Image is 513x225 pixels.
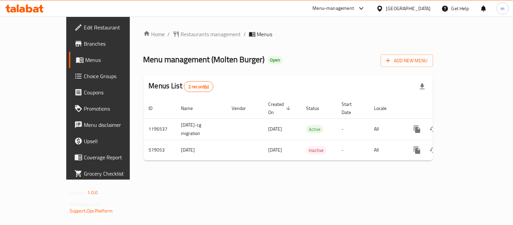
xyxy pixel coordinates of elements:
[143,52,265,67] span: Menu management ( Molten Burger )
[369,140,404,160] td: All
[342,100,361,116] span: Start Date
[184,81,213,92] div: Total records count
[501,5,505,12] span: m
[149,104,162,112] span: ID
[149,81,213,92] h2: Menus List
[69,36,152,52] a: Branches
[306,147,327,154] span: Inactive
[409,142,425,158] button: more
[143,118,176,140] td: 1196537
[336,140,369,160] td: -
[336,118,369,140] td: -
[84,105,146,113] span: Promotions
[69,165,152,182] a: Grocery Checklist
[143,30,165,38] a: Home
[84,72,146,80] span: Choice Groups
[69,133,152,149] a: Upsell
[143,98,480,161] table: enhanced table
[143,30,433,38] nav: breadcrumb
[369,118,404,140] td: All
[313,4,354,13] div: Menu-management
[269,100,293,116] span: Created On
[181,30,241,38] span: Restaurants management
[386,5,431,12] div: [GEOGRAPHIC_DATA]
[84,23,146,31] span: Edit Restaurant
[176,140,227,160] td: [DATE]
[404,98,480,119] th: Actions
[168,30,170,38] li: /
[232,104,255,112] span: Vendor
[409,121,425,137] button: more
[267,56,283,64] div: Open
[257,30,273,38] span: Menus
[184,84,213,90] span: 2 record(s)
[70,188,86,197] span: Version:
[84,137,146,145] span: Upsell
[69,149,152,165] a: Coverage Report
[70,206,113,215] a: Support.OpsPlatform
[69,100,152,117] a: Promotions
[69,117,152,133] a: Menu disclaimer
[87,188,98,197] span: 1.0.0
[176,118,227,140] td: [DATE]-cg migration
[244,30,246,38] li: /
[143,140,176,160] td: 579053
[69,68,152,84] a: Choice Groups
[306,104,328,112] span: Status
[374,104,396,112] span: Locale
[70,200,101,208] span: Get support on:
[425,142,442,158] button: Change Status
[84,40,146,48] span: Branches
[69,52,152,68] a: Menus
[425,121,442,137] button: Change Status
[267,57,283,63] span: Open
[69,84,152,100] a: Coupons
[269,125,282,133] span: [DATE]
[69,19,152,36] a: Edit Restaurant
[84,121,146,129] span: Menu disclaimer
[306,126,324,133] span: Active
[173,30,241,38] a: Restaurants management
[386,57,428,65] span: Add New Menu
[84,153,146,161] span: Coverage Report
[85,56,146,64] span: Menus
[84,88,146,96] span: Coupons
[181,104,202,112] span: Name
[414,78,430,95] div: Export file
[381,54,433,67] button: Add New Menu
[269,145,282,154] span: [DATE]
[84,170,146,178] span: Grocery Checklist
